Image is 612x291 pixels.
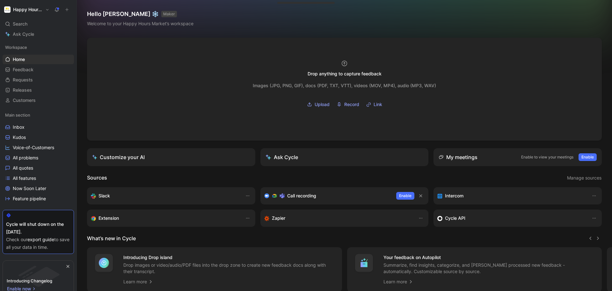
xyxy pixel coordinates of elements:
a: Customize your AI [87,148,255,166]
span: All features [13,175,36,181]
div: Cycle will shut down on the [DATE]. [6,220,70,236]
span: Workspace [5,44,27,50]
div: Images (JPG, PNG, GIF), docs (PDF, TXT, VTT), videos (MOV, MP4), audio (MP3, WAV) [253,82,436,89]
h1: Happy Hours Market [13,7,43,12]
h3: Intercom [445,192,463,200]
a: Feature pipeline [3,194,74,203]
span: Home [13,56,25,63]
a: export guide [27,237,54,242]
a: Learn more [123,278,153,286]
span: Kudos [13,134,26,141]
span: Upload [315,101,330,108]
img: Happy Hours Market [4,6,11,13]
span: Link [374,101,382,108]
p: Summarize, find insights, categorize, and [PERSON_NAME] processed new feedback - automatically. C... [383,262,594,275]
p: Enable to view your meetings [521,154,573,160]
a: Now Soon Later [3,184,74,193]
button: Upload [305,100,332,109]
a: Ask Cycle [3,29,74,39]
div: Ask Cycle [266,153,298,161]
span: All problems [13,155,38,161]
button: Ask Cycle [260,148,429,166]
div: Record & transcribe meetings from Zoom, Meet & Teams. [264,192,391,200]
h4: Your feedback on Autopilot [383,254,594,261]
div: Main sectionInboxKudosVoice-of-CustomersAll problemsAll quotesAll featuresNow Soon LaterFeature p... [3,110,74,203]
span: Feature pipeline [13,195,46,202]
span: Manage sources [567,174,601,182]
a: All quotes [3,163,74,173]
a: Feedback [3,65,74,74]
a: All features [3,173,74,183]
div: Sync customers & send feedback from custom sources. Get inspired by our favorite use case [437,214,585,222]
h1: Hello [PERSON_NAME] ❄️ [87,10,193,18]
div: Welcome to your Happy Hours Market’s workspace [87,20,193,27]
a: All problems [3,153,74,163]
h3: Zapier [272,214,285,222]
div: Sync your customers, send feedback and get updates in Slack [91,192,239,200]
h2: Sources [87,174,107,182]
div: Capture feedback from anywhere on the web [91,214,239,222]
span: Feedback [13,66,33,73]
h3: Extension [98,214,119,222]
h3: Call recording [287,192,316,200]
div: Customize your AI [92,153,145,161]
h3: Cycle API [445,214,465,222]
button: Manage sources [567,174,602,182]
a: Requests [3,75,74,85]
span: Record [344,101,359,108]
span: Voice-of-Customers [13,144,54,151]
h2: What’s new in Cycle [87,234,136,242]
a: Inbox [3,122,74,132]
span: Enable [399,193,412,199]
button: MAKER [161,11,177,17]
span: Main section [5,112,30,118]
span: Ask Cycle [13,30,34,38]
a: Kudos [3,133,74,142]
div: Sync your customers, send feedback and get updates in Intercom [437,192,585,200]
span: Requests [13,77,33,83]
div: Main section [3,110,74,120]
div: Search [3,19,74,29]
span: Search [13,20,27,28]
span: Releases [13,87,32,93]
h4: Introducing Drop island [123,254,334,261]
a: Customers [3,96,74,105]
div: Check our to save all your data in time. [6,236,70,251]
button: Enable [579,153,597,161]
button: Enable [396,192,414,200]
span: All quotes [13,165,33,171]
div: My meetings [439,153,477,161]
button: Link [364,100,384,109]
div: Introducing Changelog [7,277,52,285]
button: Happy Hours MarketHappy Hours Market [3,5,51,14]
a: Home [3,55,74,64]
button: Record [334,100,361,109]
h3: Slack [98,192,110,200]
a: Releases [3,85,74,95]
span: Now Soon Later [13,185,46,192]
span: Inbox [13,124,25,130]
span: Enable [581,154,594,160]
p: Drop images or video/audio/PDF files into the drop zone to create new feedback docs along with th... [123,262,334,275]
a: Learn more [383,278,413,286]
span: Customers [13,97,36,103]
a: Voice-of-Customers [3,143,74,152]
div: Drop anything to capture feedback [308,70,382,78]
div: Capture feedback from thousands of sources with Zapier (survey results, recordings, sheets, etc). [264,214,412,222]
div: Workspace [3,42,74,52]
